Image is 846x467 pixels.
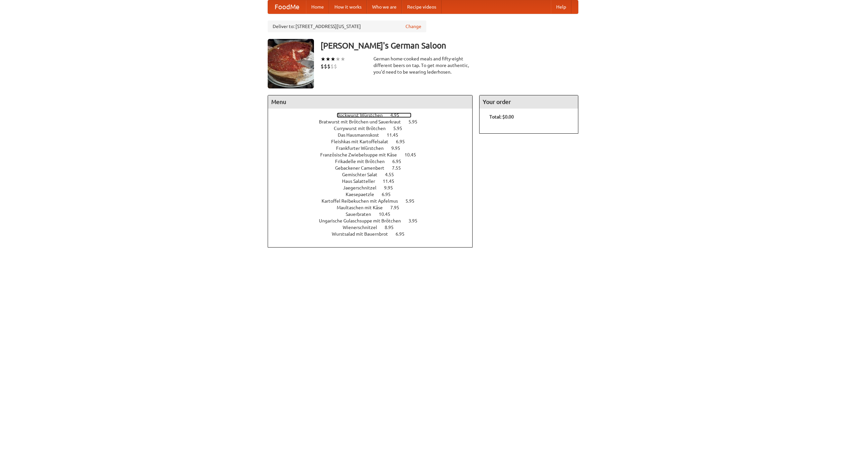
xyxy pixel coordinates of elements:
[322,198,427,204] a: Kartoffel Reibekuchen mit Apfelmus 5.95
[383,179,401,184] span: 11.45
[343,185,405,190] a: Jaegerschnitzel 9.95
[332,231,417,237] a: Wurstsalad mit Bauernbrot 6.95
[402,0,442,14] a: Recipe videos
[268,20,426,32] div: Deliver to: [STREET_ADDRESS][US_STATE]
[385,172,401,177] span: 4.55
[342,172,384,177] span: Gemischter Salat
[321,39,578,52] h3: [PERSON_NAME]'s German Saloon
[405,198,421,204] span: 5.95
[321,55,326,63] li: ★
[346,212,403,217] a: Sauerbraten 10.45
[343,185,383,190] span: Jaegerschnitzel
[326,55,330,63] li: ★
[405,23,421,30] a: Change
[268,39,314,88] img: angular.jpg
[329,0,367,14] a: How it works
[408,218,424,223] span: 3.95
[387,132,405,138] span: 11.45
[342,172,406,177] a: Gemischter Salat 4.55
[334,126,392,131] span: Currywurst mit Brötchen
[336,146,390,151] span: Frankfurter Würstchen
[392,165,407,171] span: 7.55
[382,192,397,197] span: 6.95
[480,95,578,109] h4: Your order
[346,212,378,217] span: Sauerbraten
[343,225,406,230] a: Wienerschnitzel 8.95
[334,63,337,70] li: $
[373,55,473,75] div: German home-cooked meals and fifty-eight different beers on tap. To get more authentic, you'd nee...
[335,55,340,63] li: ★
[346,192,381,197] span: Kaesepaetzle
[320,152,404,157] span: Französische Zwiebelsuppe mit Käse
[404,152,423,157] span: 10.45
[346,192,403,197] a: Kaesepaetzle 6.95
[384,185,400,190] span: 9.95
[335,159,413,164] a: Frikadelle mit Brötchen 6.95
[337,113,389,118] span: Bockwurst Würstchen
[338,132,410,138] a: Das Hausmannskost 11.45
[367,0,402,14] a: Who we are
[331,139,417,144] a: Fleishkas mit Kartoffelsalat 6.95
[332,231,395,237] span: Wurstsalad mit Bauernbrot
[306,0,329,14] a: Home
[396,139,411,144] span: 6.95
[379,212,397,217] span: 10.45
[337,205,411,210] a: Maultaschen mit Käse 7.95
[319,218,407,223] span: Ungarische Gulaschsuppe mit Brötchen
[268,0,306,14] a: FoodMe
[489,114,514,119] b: Total: $0.00
[396,231,411,237] span: 6.95
[319,218,430,223] a: Ungarische Gulaschsuppe mit Brötchen 3.95
[335,165,391,171] span: Gebackener Camenbert
[321,63,324,70] li: $
[335,159,391,164] span: Frikadelle mit Brötchen
[331,139,395,144] span: Fleishkas mit Kartoffelsalat
[337,113,411,118] a: Bockwurst Würstchen 4.95
[385,225,400,230] span: 8.95
[320,152,428,157] a: Französische Zwiebelsuppe mit Käse 10.45
[390,205,406,210] span: 7.95
[393,126,409,131] span: 5.95
[342,179,406,184] a: Haus Salatteller 11.45
[322,198,404,204] span: Kartoffel Reibekuchen mit Apfelmus
[327,63,330,70] li: $
[408,119,424,124] span: 5.95
[330,55,335,63] li: ★
[342,179,382,184] span: Haus Salatteller
[343,225,384,230] span: Wienerschnitzel
[340,55,345,63] li: ★
[336,146,412,151] a: Frankfurter Würstchen 9.95
[319,119,430,124] a: Bratwurst mit Brötchen und Sauerkraut 5.95
[324,63,327,70] li: $
[334,126,414,131] a: Currywurst mit Brötchen 5.95
[391,146,407,151] span: 9.95
[330,63,334,70] li: $
[337,205,389,210] span: Maultaschen mit Käse
[392,159,408,164] span: 6.95
[319,119,407,124] span: Bratwurst mit Brötchen und Sauerkraut
[338,132,386,138] span: Das Hausmannskost
[335,165,413,171] a: Gebackener Camenbert 7.55
[551,0,571,14] a: Help
[268,95,472,109] h4: Menu
[390,113,406,118] span: 4.95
